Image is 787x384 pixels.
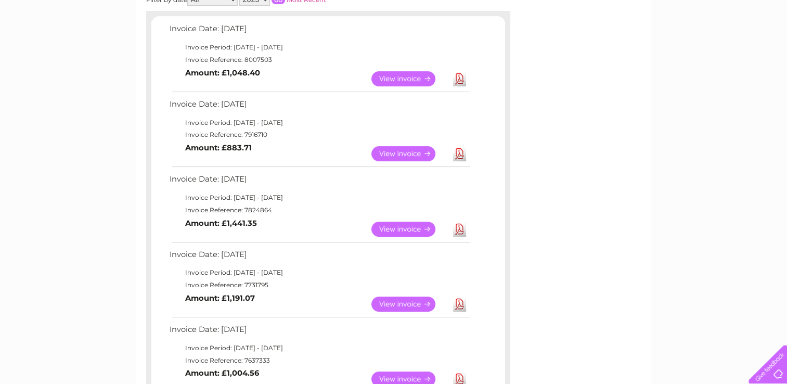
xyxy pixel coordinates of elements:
td: Invoice Date: [DATE] [167,323,471,342]
img: logo.png [28,27,81,59]
td: Invoice Period: [DATE] - [DATE] [167,266,471,279]
td: Invoice Date: [DATE] [167,248,471,267]
a: 0333 014 3131 [591,5,663,18]
b: Amount: £1,191.07 [185,293,255,303]
b: Amount: £883.71 [185,143,252,152]
a: Telecoms [659,44,690,52]
a: Download [453,222,466,237]
b: Amount: £1,441.35 [185,219,257,228]
a: Log out [753,44,777,52]
td: Invoice Reference: 7824864 [167,204,471,216]
a: Download [453,297,466,312]
td: Invoice Period: [DATE] - [DATE] [167,117,471,129]
a: Download [453,146,466,161]
a: View [371,71,448,86]
a: Blog [696,44,712,52]
a: Contact [718,44,743,52]
a: Energy [630,44,653,52]
a: View [371,146,448,161]
a: Download [453,71,466,86]
td: Invoice Date: [DATE] [167,97,471,117]
td: Invoice Reference: 8007503 [167,54,471,66]
td: Invoice Period: [DATE] - [DATE] [167,41,471,54]
td: Invoice Period: [DATE] - [DATE] [167,342,471,354]
td: Invoice Reference: 7916710 [167,129,471,141]
a: View [371,297,448,312]
td: Invoice Reference: 7637333 [167,354,471,367]
td: Invoice Date: [DATE] [167,172,471,191]
b: Amount: £1,004.56 [185,368,259,378]
a: View [371,222,448,237]
div: Clear Business is a trading name of Verastar Limited (registered in [GEOGRAPHIC_DATA] No. 3667643... [148,6,640,50]
td: Invoice Reference: 7731795 [167,279,471,291]
b: Amount: £1,048.40 [185,68,260,78]
a: Water [604,44,624,52]
td: Invoice Period: [DATE] - [DATE] [167,191,471,204]
td: Invoice Date: [DATE] [167,22,471,41]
